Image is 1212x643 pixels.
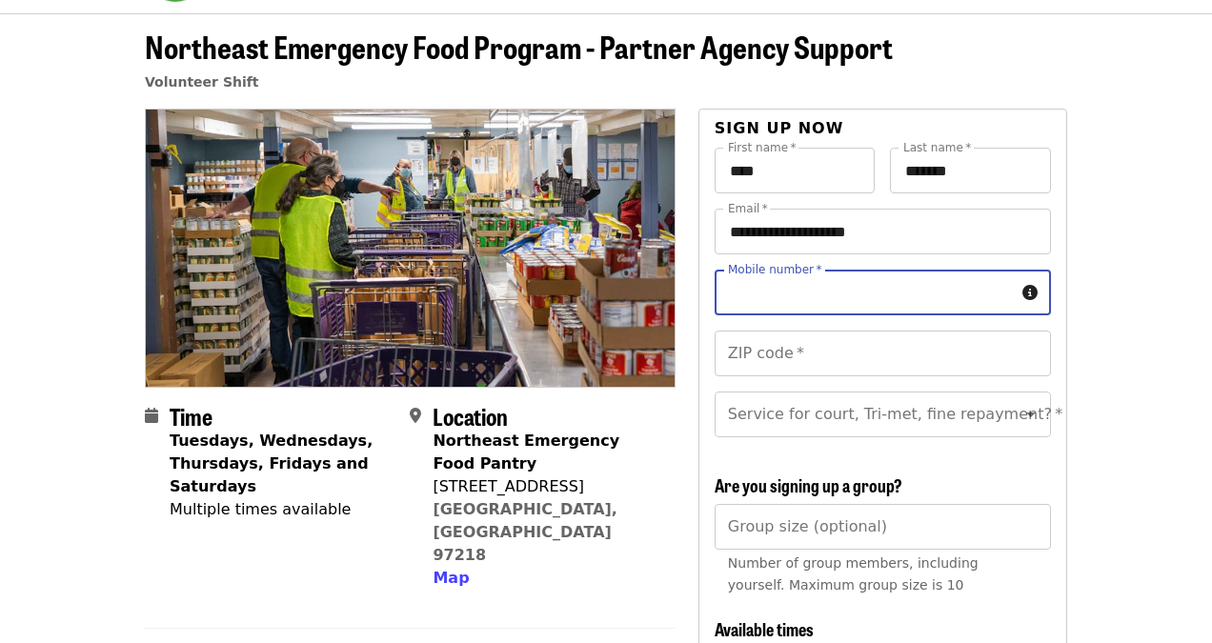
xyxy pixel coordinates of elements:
i: circle-info icon [1022,284,1038,302]
span: Sign up now [715,119,844,137]
strong: Northeast Emergency Food Pantry [433,432,619,472]
span: Are you signing up a group? [715,472,902,497]
input: Email [715,209,1051,254]
div: Multiple times available [170,498,394,521]
div: [STREET_ADDRESS] [433,475,659,498]
input: ZIP code [715,331,1051,376]
input: First name [715,148,876,193]
span: Number of group members, including yourself. Maximum group size is 10 [728,555,979,593]
label: Email [728,203,768,214]
label: First name [728,142,797,153]
input: [object Object] [715,504,1051,550]
img: Northeast Emergency Food Program - Partner Agency Support organized by Oregon Food Bank [146,110,675,386]
span: Map [433,569,469,587]
label: Mobile number [728,264,821,275]
input: Mobile number [715,270,1015,315]
span: Northeast Emergency Food Program - Partner Agency Support [145,24,893,69]
span: Location [433,399,508,432]
span: Time [170,399,212,432]
label: Last name [903,142,971,153]
i: calendar icon [145,407,158,425]
button: Open [1018,401,1044,428]
a: Volunteer Shift [145,74,259,90]
i: map-marker-alt icon [410,407,421,425]
button: Map [433,567,469,590]
strong: Tuesdays, Wednesdays, Thursdays, Fridays and Saturdays [170,432,373,495]
span: Available times [715,616,814,641]
a: [GEOGRAPHIC_DATA], [GEOGRAPHIC_DATA] 97218 [433,500,617,564]
input: Last name [890,148,1051,193]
